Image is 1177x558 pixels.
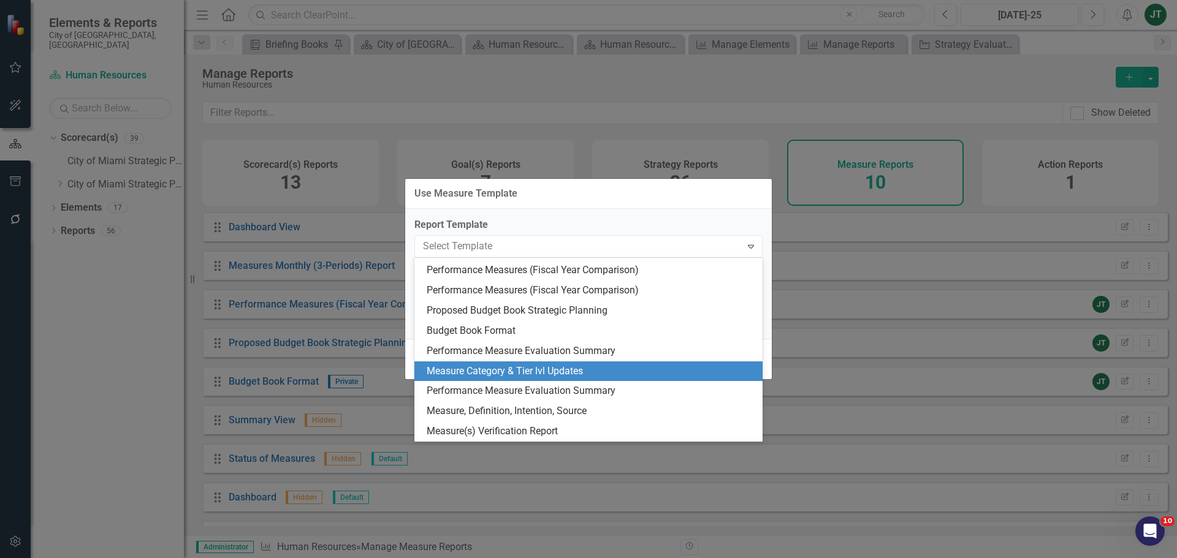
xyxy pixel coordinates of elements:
div: Measure Category & Tier lvl Updates [427,364,755,379]
div: Measure, Definition, Intention, Source [427,404,755,418]
iframe: Intercom live chat [1135,516,1165,546]
div: Use Measure Template [414,188,517,199]
div: Performance Measure Evaluation Summary [427,344,755,358]
div: Performance Measure Evaluation Summary [427,384,755,398]
div: Measure(s) Verification Report [427,424,755,439]
span: 10 [1160,516,1175,526]
label: Report Template [414,218,763,232]
div: Budget Book Format [427,324,755,338]
div: Performance Measures (Fiscal Year Comparison) [427,284,755,298]
div: Performance Measures (Fiscal Year Comparison) [427,263,755,277]
div: Proposed Budget Book Strategic Planning [427,304,755,318]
